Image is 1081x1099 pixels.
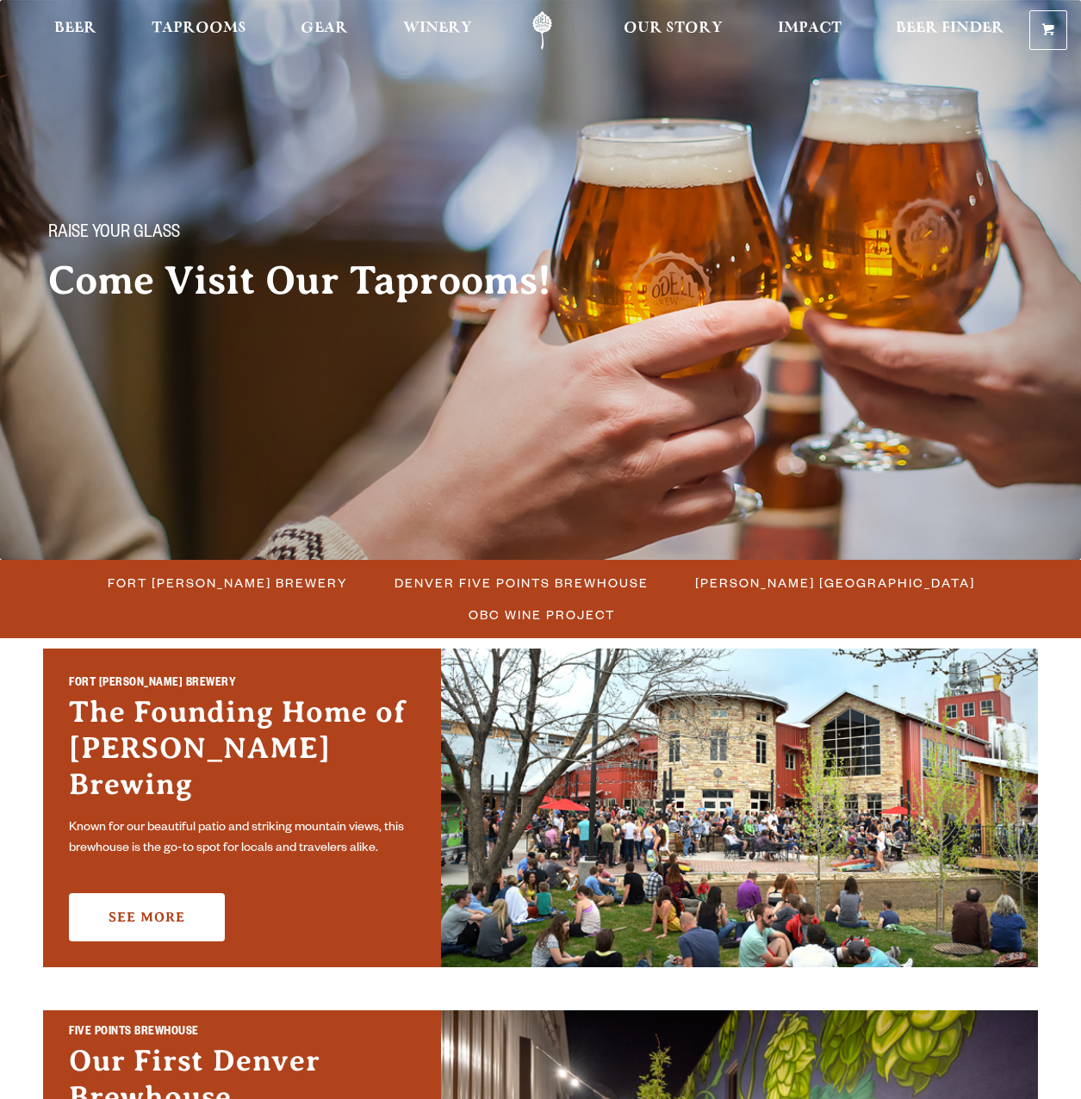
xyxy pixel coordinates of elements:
[301,22,348,35] span: Gear
[896,22,1004,35] span: Beer Finder
[612,11,734,50] a: Our Story
[624,22,723,35] span: Our Story
[69,893,225,941] a: See More
[69,1024,415,1044] h2: Five Points Brewhouse
[685,570,984,595] a: [PERSON_NAME] [GEOGRAPHIC_DATA]
[152,22,246,35] span: Taprooms
[458,602,624,627] a: OBC Wine Project
[140,11,258,50] a: Taprooms
[48,223,180,245] span: Raise your glass
[384,570,657,595] a: Denver Five Points Brewhouse
[289,11,359,50] a: Gear
[510,11,575,50] a: Odell Home
[778,22,842,35] span: Impact
[69,694,415,811] h3: The Founding Home of [PERSON_NAME] Brewing
[395,570,649,595] span: Denver Five Points Brewhouse
[69,675,415,695] h2: Fort [PERSON_NAME] Brewery
[441,649,1038,967] img: Fort Collins Brewery & Taproom'
[469,602,615,627] span: OBC Wine Project
[54,22,96,35] span: Beer
[97,570,357,595] a: Fort [PERSON_NAME] Brewery
[767,11,853,50] a: Impact
[695,570,975,595] span: [PERSON_NAME] [GEOGRAPHIC_DATA]
[43,11,108,50] a: Beer
[108,570,348,595] span: Fort [PERSON_NAME] Brewery
[885,11,1016,50] a: Beer Finder
[48,259,586,302] h2: Come Visit Our Taprooms!
[403,22,472,35] span: Winery
[69,818,415,860] p: Known for our beautiful patio and striking mountain views, this brewhouse is the go-to spot for l...
[392,11,483,50] a: Winery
